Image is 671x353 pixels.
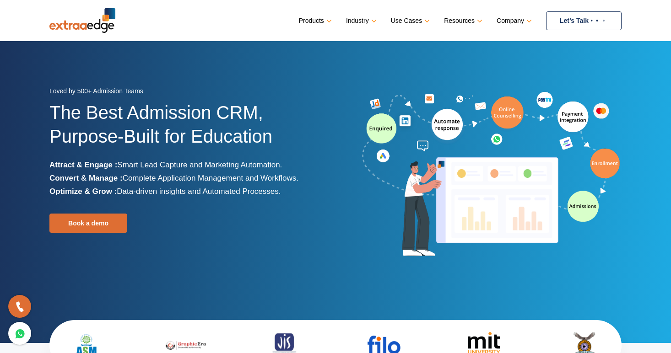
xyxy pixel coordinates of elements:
[497,14,530,27] a: Company
[49,174,123,182] b: Convert & Manage :
[299,14,330,27] a: Products
[117,187,281,196] span: Data-driven insights and Automated Processes.
[361,90,622,260] img: admission-software-home-page-header
[444,14,481,27] a: Resources
[117,160,282,169] span: Smart Lead Capture and Marketing Automation.
[49,214,127,233] a: Book a demo
[391,14,428,27] a: Use Cases
[49,101,329,158] h1: The Best Admission CRM, Purpose-Built for Education
[346,14,375,27] a: Industry
[49,85,329,101] div: Loved by 500+ Admission Teams
[123,174,298,182] span: Complete Application Management and Workflows.
[546,11,622,30] a: Let’s Talk
[49,187,117,196] b: Optimize & Grow :
[49,160,117,169] b: Attract & Engage :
